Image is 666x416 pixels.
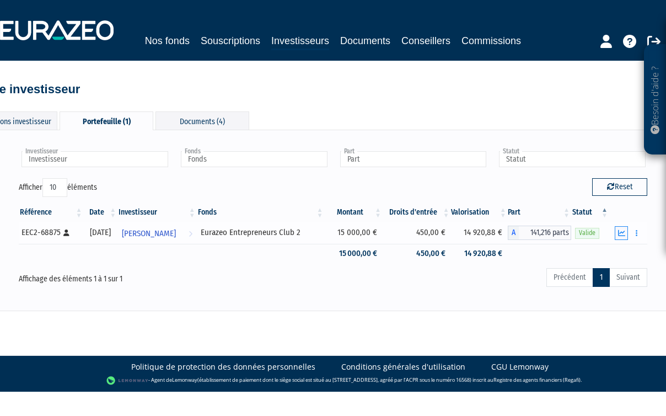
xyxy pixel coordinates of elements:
img: logo-lemonway.png [106,375,149,386]
a: 1 [593,268,610,287]
button: Reset [592,178,647,196]
select: Afficheréléments [42,178,67,197]
a: Investisseurs [271,33,329,50]
th: Droits d'entrée: activer pour trier la colonne par ordre croissant [383,203,450,222]
a: Conditions générales d'utilisation [341,361,465,372]
a: Registre des agents financiers (Regafi) [493,376,581,383]
th: Investisseur: activer pour trier la colonne par ordre croissant [117,203,197,222]
div: A - Eurazeo Entrepreneurs Club 2 [508,226,571,240]
td: 450,00 € [383,222,450,244]
div: EEC2-68875 [22,227,80,238]
div: Portefeuille (1) [60,111,153,130]
span: Valide [575,228,599,238]
a: CGU Lemonway [491,361,549,372]
th: Montant: activer pour trier la colonne par ordre croissant [324,203,383,222]
a: Lemonway [172,376,197,383]
label: Afficher éléments [19,178,97,197]
span: A [508,226,519,240]
th: Statut : activer pour trier la colonne par ordre d&eacute;croissant [571,203,609,222]
div: Eurazeo Entrepreneurs Club 2 [201,227,321,238]
a: Documents [340,33,390,49]
th: Date: activer pour trier la colonne par ordre croissant [84,203,118,222]
td: 15 000,00 € [324,244,383,263]
div: Affichage des éléments 1 à 1 sur 1 [19,267,271,285]
th: Part: activer pour trier la colonne par ordre croissant [508,203,571,222]
div: - Agent de (établissement de paiement dont le siège social est situé au [STREET_ADDRESS], agréé p... [11,375,655,386]
div: Documents (4) [155,111,249,130]
th: Valorisation: activer pour trier la colonne par ordre croissant [451,203,508,222]
a: [PERSON_NAME] [117,222,197,244]
td: 450,00 € [383,244,450,263]
i: [Français] Personne physique [63,230,69,236]
td: 14 920,88 € [451,222,508,244]
div: [DATE] [88,227,114,238]
span: [PERSON_NAME] [122,223,176,244]
a: Politique de protection des données personnelles [131,361,315,372]
a: Commissions [461,33,521,49]
p: Besoin d'aide ? [649,50,662,150]
span: 141,216 parts [519,226,571,240]
a: Souscriptions [201,33,260,49]
i: Voir l'investisseur [189,223,192,244]
th: Fonds: activer pour trier la colonne par ordre croissant [197,203,325,222]
td: 14 920,88 € [451,244,508,263]
a: Conseillers [401,33,450,49]
a: Nos fonds [145,33,190,49]
td: 15 000,00 € [324,222,383,244]
th: Référence : activer pour trier la colonne par ordre croissant [19,203,84,222]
